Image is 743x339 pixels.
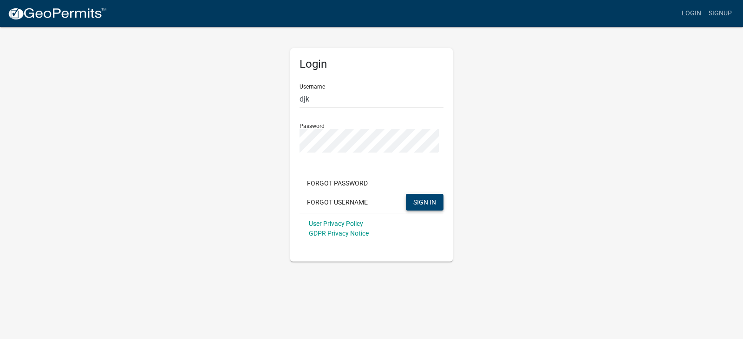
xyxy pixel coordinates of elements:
[300,58,443,71] h5: Login
[300,175,375,192] button: Forgot Password
[406,194,443,211] button: SIGN IN
[413,198,436,205] span: SIGN IN
[309,220,363,227] a: User Privacy Policy
[300,194,375,211] button: Forgot Username
[309,230,369,237] a: GDPR Privacy Notice
[678,5,705,22] a: Login
[705,5,736,22] a: Signup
